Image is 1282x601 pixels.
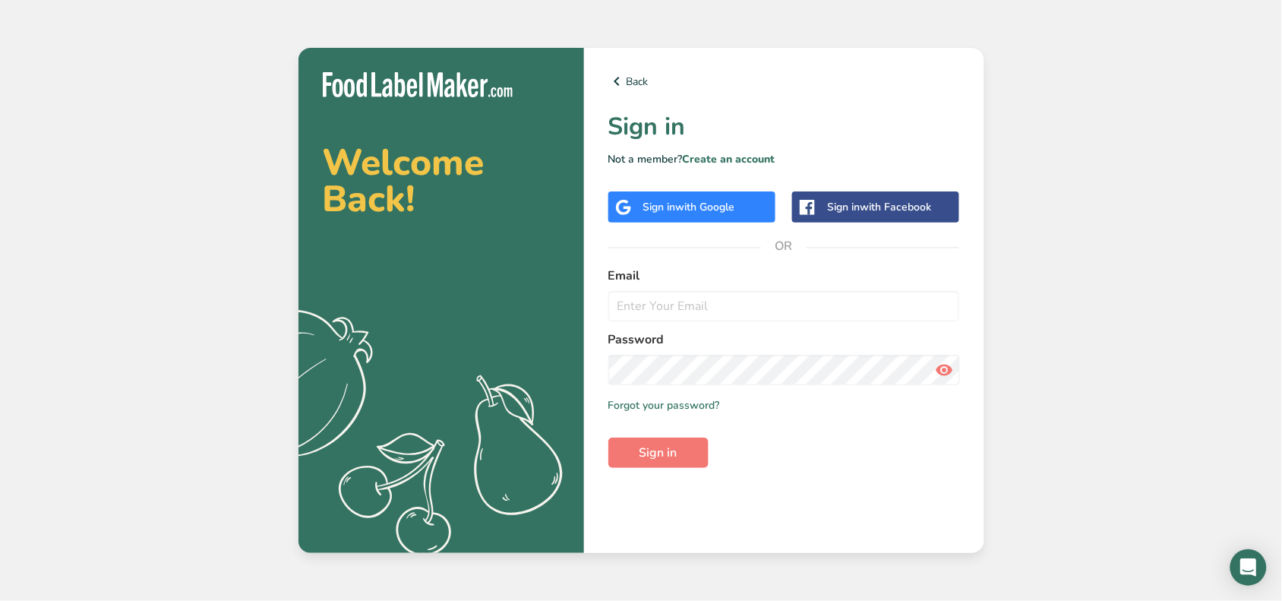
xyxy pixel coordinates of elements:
p: Not a member? [608,151,960,167]
button: Sign in [608,438,709,468]
h2: Welcome Back! [323,144,560,217]
span: with Google [676,200,735,214]
span: OR [761,223,807,269]
div: Open Intercom Messenger [1230,549,1267,586]
a: Create an account [683,152,775,166]
div: Sign in [643,199,735,215]
a: Forgot your password? [608,397,720,413]
span: with Facebook [860,200,931,214]
label: Password [608,331,960,349]
a: Back [608,72,960,90]
div: Sign in [827,199,931,215]
h1: Sign in [608,109,960,145]
input: Enter Your Email [608,291,960,321]
label: Email [608,267,960,285]
span: Sign in [639,444,677,462]
img: Food Label Maker [323,72,513,97]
